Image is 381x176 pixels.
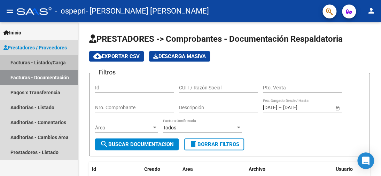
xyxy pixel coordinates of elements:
span: Inicio [3,29,21,37]
span: Creado [144,166,160,172]
app-download-masive: Descarga masiva de comprobantes (adjuntos) [149,51,210,62]
button: Borrar Filtros [184,138,244,150]
mat-icon: cloud_download [93,52,102,60]
input: Fecha inicio [263,105,277,111]
span: Buscar Documentacion [100,141,174,147]
span: Área [95,125,151,131]
button: Buscar Documentacion [95,138,179,150]
span: Descarga Masiva [153,53,206,59]
button: Open calendar [334,104,341,112]
h3: Filtros [95,67,119,77]
mat-icon: person [367,7,375,15]
button: Exportar CSV [89,51,144,62]
span: – [279,105,282,111]
div: Open Intercom Messenger [357,152,374,169]
span: Todos [163,125,176,130]
span: - ospepri [55,3,86,19]
span: Archivo [249,166,265,172]
span: Borrar Filtros [189,141,239,147]
span: PRESTADORES -> Comprobantes - Documentación Respaldatoria [89,34,343,44]
mat-icon: menu [6,7,14,15]
span: Id [92,166,96,172]
mat-icon: delete [189,140,197,148]
span: Prestadores / Proveedores [3,44,67,51]
mat-icon: search [100,140,108,148]
button: Descarga Masiva [149,51,210,62]
input: Fecha fin [283,105,317,111]
span: - [PERSON_NAME] [PERSON_NAME] [86,3,209,19]
span: Area [182,166,193,172]
span: Usuario [336,166,353,172]
span: Exportar CSV [93,53,140,59]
